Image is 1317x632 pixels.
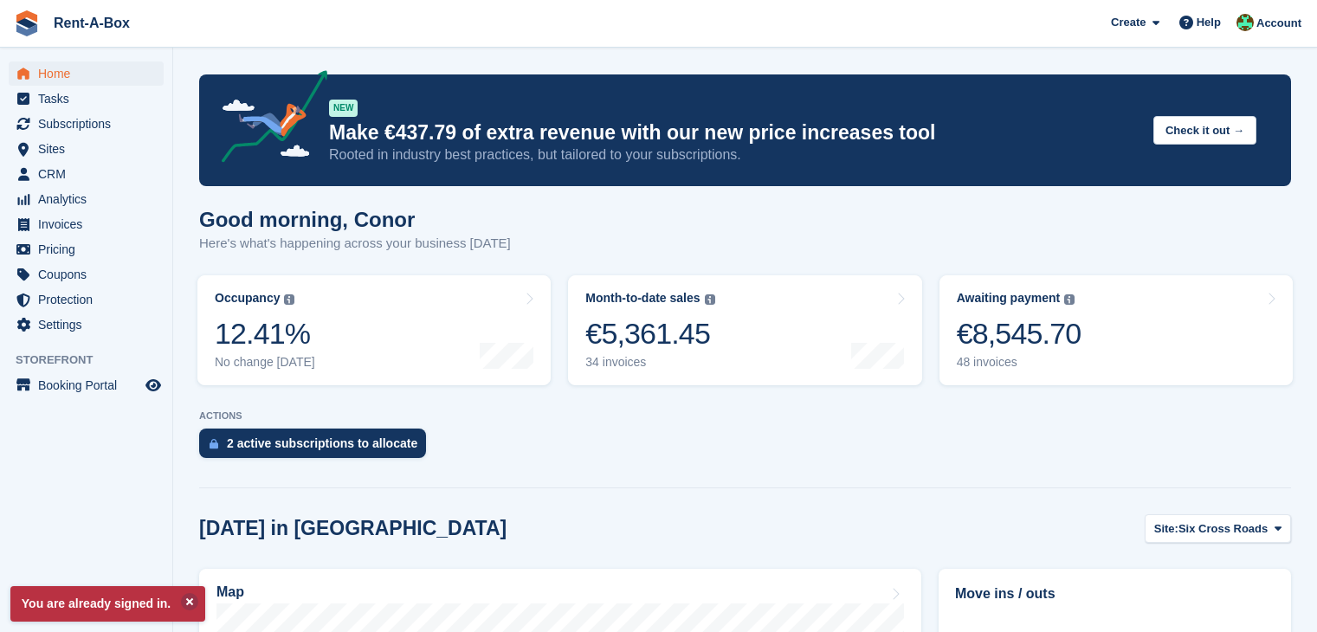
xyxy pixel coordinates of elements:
[199,517,507,540] h2: [DATE] in [GEOGRAPHIC_DATA]
[197,275,551,385] a: Occupancy 12.41% No change [DATE]
[329,100,358,117] div: NEW
[38,287,142,312] span: Protection
[38,262,142,287] span: Coupons
[1145,514,1291,543] button: Site: Six Cross Roads
[199,410,1291,422] p: ACTIONS
[1256,15,1301,32] span: Account
[9,212,164,236] a: menu
[9,262,164,287] a: menu
[10,586,205,622] p: You are already signed in.
[38,87,142,111] span: Tasks
[957,316,1081,351] div: €8,545.70
[227,436,417,450] div: 2 active subscriptions to allocate
[585,355,714,370] div: 34 invoices
[957,355,1081,370] div: 48 invoices
[143,375,164,396] a: Preview store
[9,237,164,261] a: menu
[585,316,714,351] div: €5,361.45
[47,9,137,37] a: Rent-A-Box
[215,291,280,306] div: Occupancy
[1236,14,1254,31] img: Conor O'Shea
[568,275,921,385] a: Month-to-date sales €5,361.45 34 invoices
[207,70,328,169] img: price-adjustments-announcement-icon-8257ccfd72463d97f412b2fc003d46551f7dbcb40ab6d574587a9cd5c0d94...
[215,316,315,351] div: 12.41%
[957,291,1061,306] div: Awaiting payment
[38,187,142,211] span: Analytics
[9,187,164,211] a: menu
[199,429,435,467] a: 2 active subscriptions to allocate
[9,162,164,186] a: menu
[705,294,715,305] img: icon-info-grey-7440780725fd019a000dd9b08b2336e03edf1995a4989e88bcd33f0948082b44.svg
[199,208,511,231] h1: Good morning, Conor
[1111,14,1146,31] span: Create
[1178,520,1268,538] span: Six Cross Roads
[38,313,142,337] span: Settings
[9,313,164,337] a: menu
[9,61,164,86] a: menu
[9,287,164,312] a: menu
[210,438,218,449] img: active_subscription_to_allocate_icon-d502201f5373d7db506a760aba3b589e785aa758c864c3986d89f69b8ff3...
[955,584,1275,604] h2: Move ins / outs
[585,291,700,306] div: Month-to-date sales
[14,10,40,36] img: stora-icon-8386f47178a22dfd0bd8f6a31ec36ba5ce8667c1dd55bd0f319d3a0aa187defe.svg
[38,373,142,397] span: Booking Portal
[9,112,164,136] a: menu
[38,237,142,261] span: Pricing
[1197,14,1221,31] span: Help
[216,584,244,600] h2: Map
[38,61,142,86] span: Home
[1154,520,1178,538] span: Site:
[38,137,142,161] span: Sites
[284,294,294,305] img: icon-info-grey-7440780725fd019a000dd9b08b2336e03edf1995a4989e88bcd33f0948082b44.svg
[9,87,164,111] a: menu
[329,120,1139,145] p: Make €437.79 of extra revenue with our new price increases tool
[1153,116,1256,145] button: Check it out →
[38,162,142,186] span: CRM
[215,355,315,370] div: No change [DATE]
[199,234,511,254] p: Here's what's happening across your business [DATE]
[38,212,142,236] span: Invoices
[9,137,164,161] a: menu
[9,373,164,397] a: menu
[38,112,142,136] span: Subscriptions
[16,351,172,369] span: Storefront
[329,145,1139,164] p: Rooted in industry best practices, but tailored to your subscriptions.
[939,275,1293,385] a: Awaiting payment €8,545.70 48 invoices
[1064,294,1075,305] img: icon-info-grey-7440780725fd019a000dd9b08b2336e03edf1995a4989e88bcd33f0948082b44.svg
